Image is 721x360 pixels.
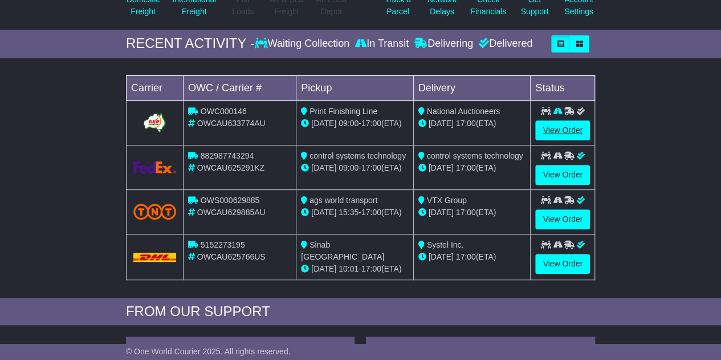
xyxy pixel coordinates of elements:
div: - (ETA) [301,118,409,130]
td: Pickup [296,75,414,100]
div: Delivered [476,38,532,50]
span: [DATE] [311,264,336,273]
span: control systems technology [427,151,523,160]
span: 882987743294 [201,151,254,160]
img: GetCarrierServiceLogo [133,161,176,173]
img: TNT_Domestic.png [133,204,176,219]
span: VTX Group [427,196,467,205]
span: 09:00 [339,163,359,172]
span: OWCAU625766US [197,252,266,261]
span: 10:01 [339,264,359,273]
span: OWCAU633774AU [197,119,266,128]
span: control systems technology [309,151,406,160]
span: Systel Inc. [427,240,464,249]
span: Print Finishing Line [309,107,377,116]
div: RECENT ACTIVITY - [126,35,255,52]
span: 17:00 [456,208,476,217]
div: - (ETA) [301,162,409,174]
span: 17:00 [456,119,476,128]
span: OWC000146 [201,107,247,116]
a: View Order [535,120,590,140]
span: National Auctioneers [427,107,500,116]
td: OWC / Carrier # [183,75,296,100]
span: 17:00 [361,264,381,273]
div: Waiting Collection [255,38,352,50]
td: Carrier [126,75,183,100]
a: View Order [535,165,590,185]
a: View Order [535,254,590,274]
div: (ETA) [418,251,526,263]
span: 17:00 [361,208,381,217]
img: GetCarrierServiceLogo [141,111,168,134]
div: (ETA) [418,207,526,219]
span: OWCAU629885AU [197,208,266,217]
div: Delivering [412,38,476,50]
span: Sinab [GEOGRAPHIC_DATA] [301,240,384,261]
span: 17:00 [361,163,381,172]
span: ags world transport [309,196,377,205]
span: [DATE] [311,163,336,172]
span: 17:00 [456,163,476,172]
div: - (ETA) [301,263,409,275]
div: In Transit [352,38,412,50]
span: 17:00 [361,119,381,128]
span: 17:00 [456,252,476,261]
span: [DATE] [429,119,454,128]
img: DHL.png [133,253,176,262]
span: [DATE] [429,208,454,217]
td: Delivery [413,75,531,100]
span: [DATE] [429,252,454,261]
span: 5152273195 [201,240,245,249]
span: © One World Courier 2025. All rights reserved. [126,347,291,356]
span: OWS000629885 [201,196,260,205]
div: - (ETA) [301,207,409,219]
div: FROM OUR SUPPORT [126,304,595,320]
span: OWCAU625291KZ [197,163,264,172]
span: [DATE] [311,119,336,128]
span: [DATE] [429,163,454,172]
span: [DATE] [311,208,336,217]
td: Status [531,75,595,100]
div: (ETA) [418,118,526,130]
span: 15:35 [339,208,359,217]
a: View Order [535,209,590,229]
span: 09:00 [339,119,359,128]
div: (ETA) [418,162,526,174]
